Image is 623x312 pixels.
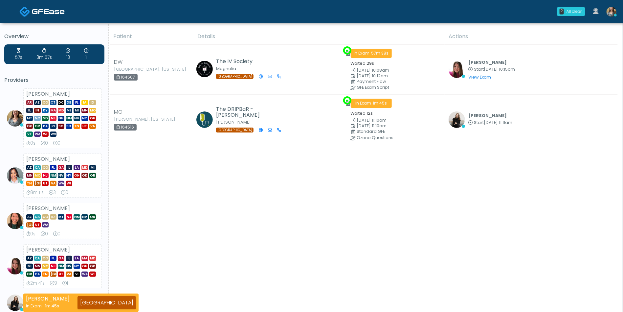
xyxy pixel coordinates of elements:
span: [GEOGRAPHIC_DATA] [216,74,254,79]
span: MO [42,264,49,269]
span: NM [50,173,56,178]
span: OR [26,272,33,277]
span: VA [66,272,72,277]
div: Extended Exams [53,231,60,237]
span: PA [42,124,49,129]
span: IL [66,165,72,170]
div: Payment Flow [357,80,447,84]
span: ME [66,108,72,113]
span: OK [81,173,88,178]
a: Docovia [19,1,65,22]
div: [GEOGRAPHIC_DATA] [78,296,136,309]
span: CO [42,165,49,170]
div: Average Review Time [26,280,45,287]
span: MD [58,108,64,113]
small: Scheduled Time [351,124,441,128]
button: Open LiveChat chat widget [5,3,25,22]
span: AZ [26,256,33,261]
a: 0 All clear! [553,5,589,18]
div: In Exam - [26,303,70,309]
span: 57m 38s [371,50,389,56]
span: CA [34,256,41,261]
strong: [PERSON_NAME] [26,246,70,253]
span: [GEOGRAPHIC_DATA] [34,181,41,186]
div: Extended Exams [53,140,60,147]
span: NJ [50,264,56,269]
span: UT [58,272,64,277]
span: IA [81,100,88,105]
span: TN [26,181,33,186]
span: VA [89,124,96,129]
span: CO [42,100,49,105]
span: MI [26,264,33,269]
span: [GEOGRAPHIC_DATA] [216,128,254,132]
img: Carissa Kelly [7,110,23,127]
span: MT [58,214,64,220]
img: Docovia [32,8,65,15]
span: MN [81,108,88,113]
span: MN [34,264,41,269]
img: Megan McComy [7,258,23,275]
div: Extended Exams [62,280,68,287]
img: Aila Paredes [7,213,23,229]
span: IL [26,108,33,113]
small: Date Created [351,118,441,123]
h5: The DRIPBaR - [PERSON_NAME] [216,106,274,118]
span: [DATE] 11:11am [484,120,512,125]
span: WA [34,132,41,137]
h5: Overview [4,34,104,39]
span: WV [50,132,56,137]
div: Exams Completed [41,231,48,237]
span: PA [34,272,41,277]
span: [DATE] 10:12am [357,73,388,79]
span: [DATE] 10:15am [484,66,515,72]
span: OK [89,264,96,269]
span: NM [58,264,64,269]
th: Patient [109,29,193,45]
span: DC [58,100,64,105]
img: Carissa Kelly [607,7,616,17]
span: VI [74,272,80,277]
span: SD [66,124,72,129]
span: WA [81,272,88,277]
span: MD [89,256,96,261]
span: NY [74,264,80,269]
div: 0 [560,9,564,14]
div: Exams Completed [41,140,48,147]
span: ND [42,116,49,121]
span: OR [89,214,96,220]
span: NV [58,173,64,178]
span: AR [26,100,33,105]
small: Waited 12s [351,110,373,116]
span: MD [81,165,88,170]
div: Exams Completed [49,189,56,196]
div: Average Review Time [26,140,35,147]
span: Start [474,120,484,125]
span: NC [34,116,41,121]
span: NV [66,264,72,269]
strong: [PERSON_NAME] [26,90,70,98]
span: DW [114,58,122,66]
a: View Exam [468,74,491,80]
span: FL [50,165,56,170]
img: Jennifer Ekeh [7,167,23,184]
div: Exams Completed [66,48,70,61]
span: WI [66,181,72,186]
span: IL [66,256,72,261]
div: Extended Exams [61,189,68,196]
span: WA [42,222,49,228]
div: Average Review Time [36,48,52,61]
small: Magnolia [216,66,236,71]
span: LA [74,256,80,261]
span: WA [58,181,64,186]
h5: Providers [4,77,104,83]
div: Standard GFE [357,130,447,133]
div: Extended Exams [84,48,88,61]
span: IN [34,108,41,113]
span: CA [34,214,41,220]
div: Ozone Questions [357,136,447,140]
div: All clear! [567,9,583,14]
span: MN [26,173,33,178]
span: OH [81,264,88,269]
span: ID [89,100,96,105]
